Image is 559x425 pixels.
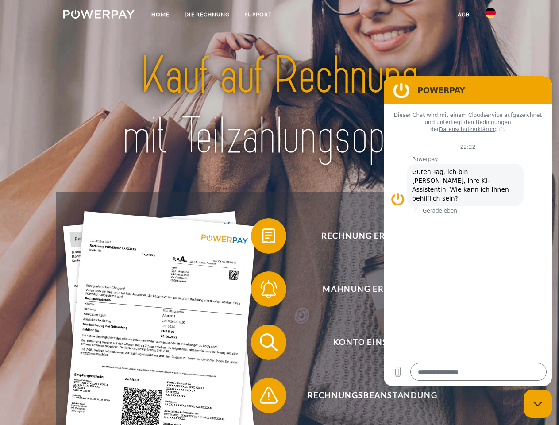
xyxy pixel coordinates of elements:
span: Rechnungsbeanstandung [264,378,481,413]
button: Konto einsehen [251,325,481,360]
button: Mahnung erhalten? [251,271,481,307]
img: title-powerpay_de.svg [85,42,474,170]
a: agb [450,7,478,23]
img: qb_bill.svg [258,225,280,247]
img: qb_search.svg [258,331,280,353]
img: de [485,8,496,18]
button: Rechnungsbeanstandung [251,378,481,413]
iframe: Messaging-Fenster [384,76,552,386]
img: qb_warning.svg [258,384,280,406]
a: SUPPORT [237,7,279,23]
img: qb_bell.svg [258,278,280,300]
iframe: Schaltfläche zum Öffnen des Messaging-Fensters; Konversation läuft [524,390,552,418]
img: logo-powerpay-white.svg [63,10,135,19]
a: DIE RECHNUNG [177,7,237,23]
button: Rechnung erhalten? [251,218,481,254]
span: Mahnung erhalten? [264,271,481,307]
span: Konto einsehen [264,325,481,360]
span: Rechnung erhalten? [264,218,481,254]
a: Home [144,7,177,23]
